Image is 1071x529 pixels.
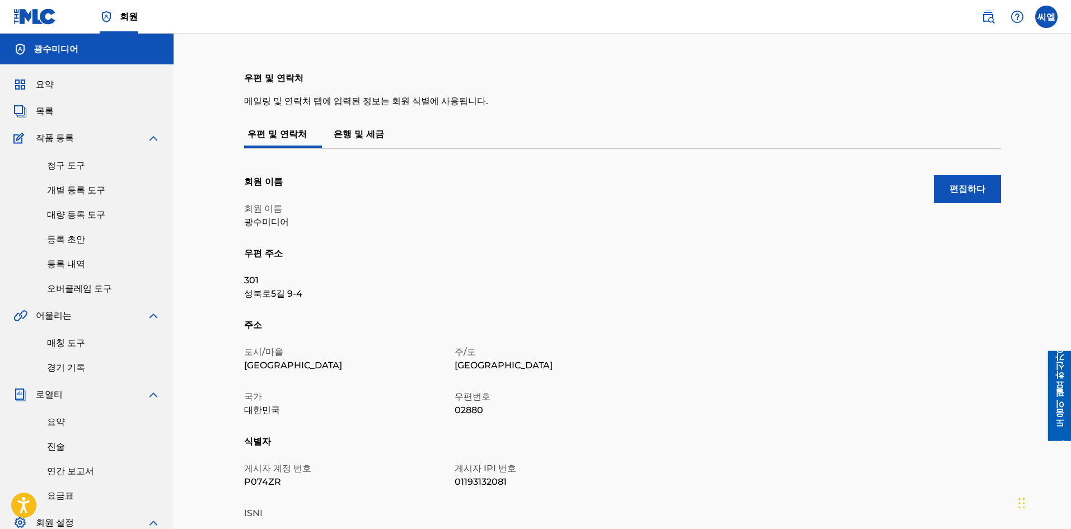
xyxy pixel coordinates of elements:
[36,133,74,143] font: 작품 등록
[334,129,384,139] font: 은행 및 세금
[13,132,28,145] img: 작품 등록
[13,43,27,56] img: 계정
[47,338,85,348] font: 매칭 도구
[47,185,105,195] font: 개별 등록 도구
[47,159,160,172] a: 청구 도구
[47,259,85,269] font: 등록 내역
[977,6,999,28] a: 공개 검색
[47,233,160,246] a: 등록 초안
[100,10,113,24] img: 최고 권리자
[1015,475,1071,529] iframe: 채팅 위젯
[244,73,303,83] font: 우편 및 연락처
[13,388,27,401] img: 로열티
[34,43,78,56] h5: 광수미디어
[244,476,281,487] font: P074ZR
[13,78,54,91] a: 요약요약
[36,310,72,321] font: 어울리는
[244,347,283,357] font: 도시/마을
[36,517,74,528] font: 회원 설정
[36,106,54,116] font: 목록
[13,105,54,118] a: 목록목록
[47,283,112,294] font: 오버클레임 도구
[47,440,160,453] a: 진술
[244,203,282,214] font: 회원 이름
[47,336,160,350] a: 매칭 도구
[13,78,27,91] img: 요약
[147,388,160,401] img: 확장하다
[47,490,74,501] font: 요금표
[47,465,160,478] a: 연간 보고서
[47,416,65,427] font: 요약
[981,10,995,24] img: 찾다
[1040,351,1071,441] iframe: 리소스 센터
[455,405,483,415] font: 02880
[244,508,263,518] font: ISNI
[244,248,283,259] font: 우편 주소
[244,405,280,415] font: 대한민국
[120,11,138,22] font: 회원
[1006,6,1028,28] div: 돕다
[244,96,488,106] font: 메일링 및 연락처 탭에 입력된 정보는 회원 식별에 사용됩니다.
[244,436,271,447] font: 식별자
[455,347,476,357] font: 주/도
[47,361,160,374] a: 경기 기록
[47,184,160,197] a: 개별 등록 도구
[34,44,78,54] font: 광수미디어
[47,441,65,452] font: 진술
[247,129,307,139] font: 우편 및 연락처
[13,8,57,25] img: MLC 로고
[147,309,160,322] img: 확장하다
[47,489,160,503] a: 요금표
[1011,10,1024,24] img: 돕다
[244,217,289,227] font: 광수미디어
[244,176,283,187] font: 회원 이름
[47,282,160,296] a: 오버클레임 도구
[13,309,27,322] img: 어울리는
[455,476,507,487] font: 01193132081
[36,389,63,400] font: 로열티
[244,320,262,330] font: 주소
[455,360,553,371] font: [GEOGRAPHIC_DATA]
[1018,486,1025,520] div: 드래그
[47,362,85,373] font: 경기 기록
[47,415,160,429] a: 요약
[36,79,54,90] font: 요약
[47,466,94,476] font: 연간 보고서
[950,184,985,194] font: 편집하다
[47,234,85,245] font: 등록 초안
[244,391,262,402] font: 국가
[47,160,85,171] font: 청구 도구
[1035,6,1058,28] div: 사용자 메뉴
[244,463,311,474] font: 게시자 계정 번호
[934,175,1001,203] button: 편집하다
[47,258,160,271] a: 등록 내역
[47,208,160,222] a: 대량 등록 도구
[455,463,516,474] font: 게시자 IPI 번호
[1015,475,1071,529] div: 대화하다
[13,105,27,118] img: 목록
[455,391,490,402] font: 우편번호
[244,275,259,285] font: 301
[47,209,105,220] font: 대량 등록 도구
[147,132,160,145] img: 확장하다
[244,288,302,299] font: 성북로5길 9-4
[244,360,342,371] font: [GEOGRAPHIC_DATA]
